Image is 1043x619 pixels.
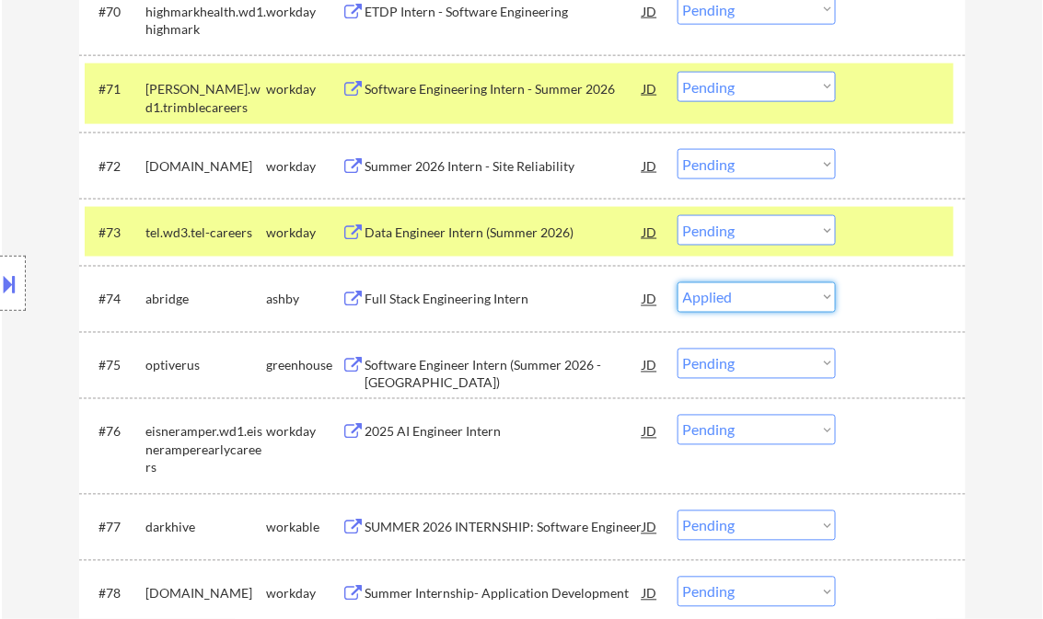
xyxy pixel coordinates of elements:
div: Software Engineer Intern (Summer 2026 - [GEOGRAPHIC_DATA]) [365,357,643,393]
div: Summer Internship- Application Development [365,585,643,603]
div: 2025 AI Engineer Intern [365,423,643,441]
div: [DOMAIN_NAME] [146,585,267,603]
div: JD [642,215,660,248]
div: #77 [99,519,132,537]
div: #78 [99,585,132,603]
div: JD [642,349,660,382]
div: workday [267,585,342,603]
div: JD [642,72,660,105]
div: JD [642,510,660,544]
div: ETDP Intern - Software Engineering [365,3,643,21]
div: darkhive [146,519,267,537]
div: workday [267,3,342,21]
div: Data Engineer Intern (Summer 2026) [365,224,643,242]
div: JD [642,282,660,315]
div: JD [642,149,660,182]
div: JD [642,577,660,610]
div: [PERSON_NAME].wd1.trimblecareers [146,80,267,116]
div: #71 [99,80,132,98]
div: workable [267,519,342,537]
div: workday [267,80,342,98]
div: #70 [99,3,132,21]
div: highmarkhealth.wd1.highmark [146,3,267,39]
div: Full Stack Engineering Intern [365,291,643,309]
div: Software Engineering Intern - Summer 2026 [365,80,643,98]
div: JD [642,415,660,448]
div: Summer 2026 Intern - Site Reliability [365,157,643,176]
div: SUMMER 2026 INTERNSHIP: Software Engineer [365,519,643,537]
